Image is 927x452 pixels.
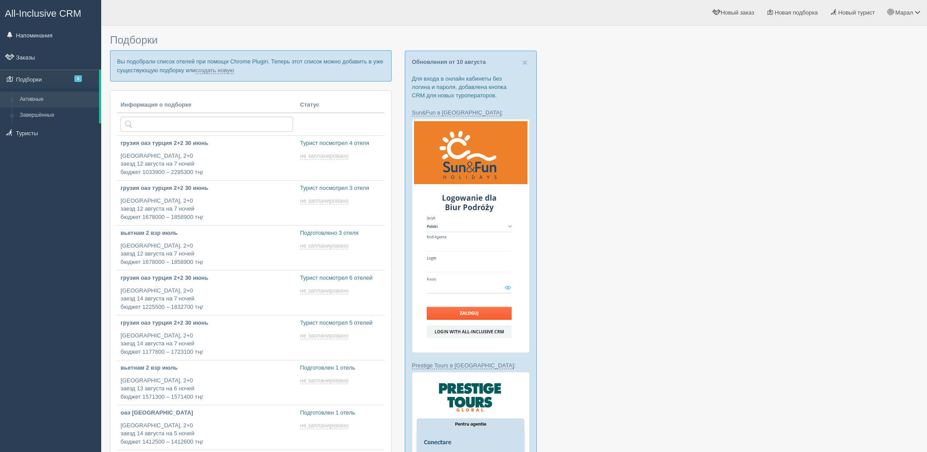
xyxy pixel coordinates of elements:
[121,364,293,372] p: вьетнам 2 взр июль
[16,107,99,123] a: Завершённые
[117,136,297,180] a: грузия оаэ турция 2+2 30 июнь [GEOGRAPHIC_DATA], 2+0заезд 12 августа на 7 ночейбюджет 1033900 – 2...
[300,197,350,204] a: не запланировано
[121,409,293,417] p: оаэ [GEOGRAPHIC_DATA]
[300,152,350,159] a: не запланировано
[522,58,528,67] button: Close
[300,184,381,193] p: Турист посмотрел 3 отеля
[895,9,913,16] span: Марал
[300,229,381,237] p: Подготовлено 3 отеля
[300,287,348,294] span: не запланировано
[117,181,297,225] a: грузия оаэ турция 2+2 30 июнь [GEOGRAPHIC_DATA], 2+0заезд 12 августа на 7 ночейбюджет 1678000 – 1...
[522,57,528,67] span: ×
[297,97,385,113] th: Статус
[121,229,293,237] p: вьетнам 2 взр июль
[117,97,297,113] th: Информация о подборке
[300,422,348,429] span: не запланировано
[121,139,293,148] p: грузия оаэ турция 2+2 30 июнь
[121,377,293,401] p: [GEOGRAPHIC_DATA], 2+0 заезд 13 августа на 6 ночей бюджет 1571300 – 1571400 тңг
[300,377,350,384] a: не запланировано
[300,242,350,249] a: не запланировано
[412,361,530,370] p: :
[117,405,297,450] a: оаэ [GEOGRAPHIC_DATA] [GEOGRAPHIC_DATA], 2+0заезд 14 августа на 5 ночейбюджет 1412500 – 1412600 тңг
[300,364,381,372] p: Подготовлен 1 отель
[5,8,81,19] span: All-Inclusive CRM
[195,67,234,74] a: создать новую
[412,59,486,65] a: Обновления от 10 августа
[775,9,818,16] span: Новая подборка
[300,242,348,249] span: не запланировано
[412,109,502,116] a: Sun&Fun в [GEOGRAPHIC_DATA]
[16,92,99,107] a: Активные
[300,332,350,339] a: не запланировано
[300,152,348,159] span: не запланировано
[300,332,348,339] span: не запланировано
[121,197,293,222] p: [GEOGRAPHIC_DATA], 2+0 заезд 12 августа на 7 ночей бюджет 1678000 – 1858900 тңг
[121,287,293,311] p: [GEOGRAPHIC_DATA], 2+0 заезд 14 августа на 7 ночей бюджет 1225500 – 1832700 тңг
[300,287,350,294] a: не запланировано
[121,242,293,267] p: [GEOGRAPHIC_DATA], 2+0 заезд 12 августа на 7 ночей бюджет 1678000 – 1858900 тңг
[121,319,293,327] p: грузия оаэ турция 2+2 30 июнь
[300,422,350,429] a: не запланировано
[300,319,381,327] p: Турист посмотрел 5 отелей
[412,119,530,353] img: sun-fun-%D0%BB%D0%BE%D0%B3%D1%96%D0%BD-%D1%87%D0%B5%D1%80%D0%B5%D0%B7-%D1%81%D1%80%D0%BC-%D0%B4%D...
[0,0,101,25] a: All-Inclusive CRM
[300,139,381,148] p: Турист посмотрел 4 отеля
[121,422,293,446] p: [GEOGRAPHIC_DATA], 2+0 заезд 14 августа на 5 ночей бюджет 1412500 – 1412600 тңг
[117,360,297,405] a: вьетнам 2 взр июль [GEOGRAPHIC_DATA], 2+0заезд 13 августа на 6 ночейбюджет 1571300 – 1571400 тңг
[300,409,381,417] p: Подготовлен 1 отель
[300,197,348,204] span: не запланировано
[117,226,297,270] a: вьетнам 2 взр июль [GEOGRAPHIC_DATA], 2+0заезд 12 августа на 7 ночейбюджет 1678000 – 1858900 тңг
[117,315,297,360] a: грузия оаэ турция 2+2 30 июнь [GEOGRAPHIC_DATA], 2+0заезд 14 августа на 7 ночейбюджет 1177800 – 1...
[121,117,293,132] input: Поиск по стране или туристу
[721,9,754,16] span: Новый заказ
[412,362,514,369] a: Prestige Tours в [GEOGRAPHIC_DATA]
[74,75,82,82] span: 8
[117,270,297,315] a: грузия оаэ турция 2+2 30 июнь [GEOGRAPHIC_DATA], 2+0заезд 14 августа на 7 ночейбюджет 1225500 – 1...
[412,74,530,100] p: Для входа в онлайн кабинеты без логина и пароля, добавлена кнопка CRM для новых туроператоров.
[121,332,293,356] p: [GEOGRAPHIC_DATA], 2+0 заезд 14 августа на 7 ночей бюджет 1177800 – 1723100 тңг
[300,274,381,282] p: Турист посмотрел 6 отелей
[110,50,392,81] p: Вы подобрали список отелей при помощи Chrome Plugin. Теперь этот список можно добавить в уже суще...
[300,377,348,384] span: не запланировано
[121,274,293,282] p: грузия оаэ турция 2+2 30 июнь
[838,9,875,16] span: Новый турист
[110,34,158,46] span: Подборки
[121,184,293,193] p: грузия оаэ турция 2+2 30 июнь
[412,108,530,117] p: :
[121,152,293,177] p: [GEOGRAPHIC_DATA], 2+0 заезд 12 августа на 7 ночей бюджет 1033900 – 2295300 тңг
